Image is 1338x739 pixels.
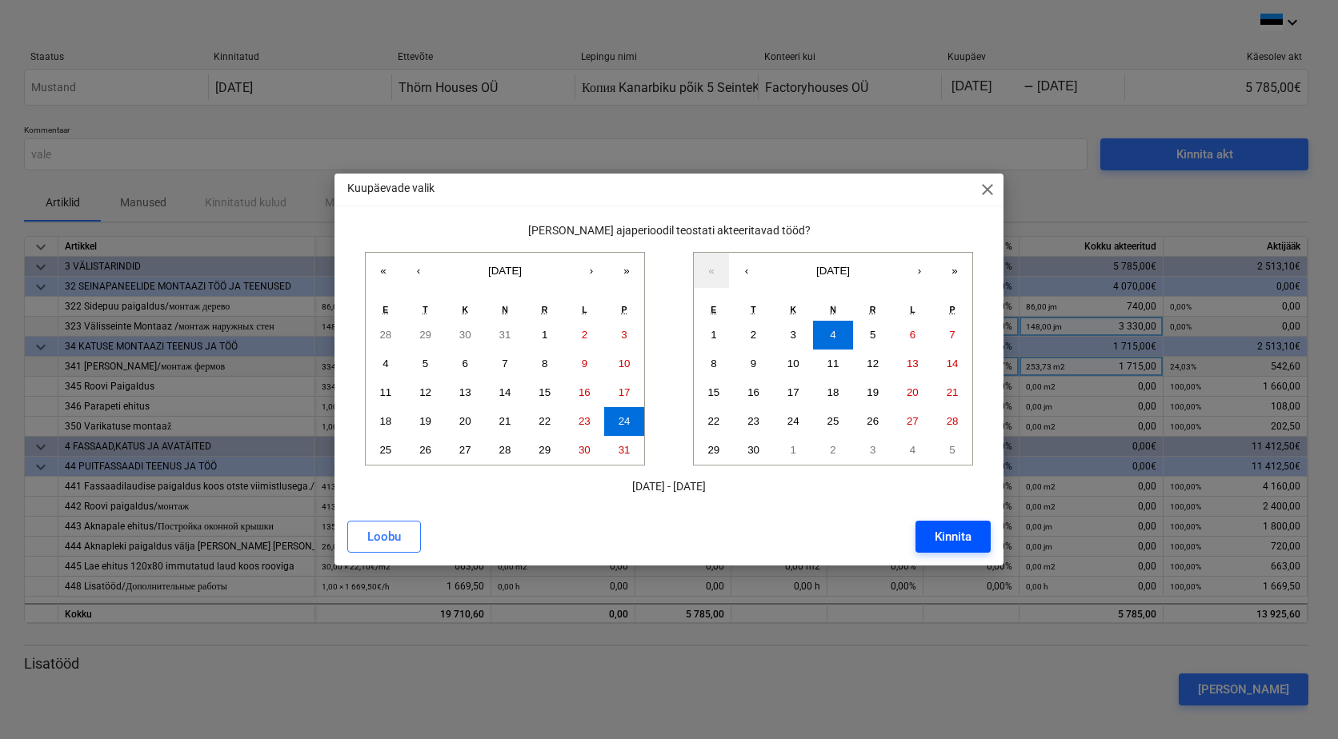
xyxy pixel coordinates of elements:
[853,436,893,465] button: 3. oktoober 2025
[773,321,813,350] button: 3. september 2025
[565,378,605,407] button: 16. august 2025
[423,305,427,314] abbr: teisipäev
[932,436,972,465] button: 5. oktoober 2025
[379,444,391,456] abbr: 25. august 2025
[734,350,774,378] button: 9. september 2025
[947,358,959,369] abbr: 14. september 2025
[893,407,933,436] button: 27. september 2025
[619,444,631,456] abbr: 31. august 2025
[711,358,716,369] abbr: 8. september 2025
[707,415,719,427] abbr: 22. september 2025
[893,350,933,378] button: 13. september 2025
[579,444,591,456] abbr: 30. august 2025
[910,305,915,314] abbr: laupäev
[604,321,644,350] button: 3. august 2025
[366,350,406,378] button: 4. august 2025
[747,386,759,398] abbr: 16. september 2025
[383,358,388,369] abbr: 4. august 2025
[870,305,876,314] abbr: reede
[485,350,525,378] button: 7. august 2025
[565,436,605,465] button: 30. august 2025
[366,436,406,465] button: 25. august 2025
[694,378,734,407] button: 15. september 2025
[565,321,605,350] button: 2. august 2025
[893,321,933,350] button: 6. september 2025
[787,415,799,427] abbr: 24. september 2025
[870,444,875,456] abbr: 3. oktoober 2025
[853,350,893,378] button: 12. september 2025
[910,329,915,341] abbr: 6. september 2025
[485,407,525,436] button: 21. august 2025
[729,253,764,288] button: ‹
[711,329,716,341] abbr: 1. september 2025
[485,378,525,407] button: 14. august 2025
[499,386,511,398] abbr: 14. august 2025
[790,305,796,314] abbr: kolmapäev
[463,358,468,369] abbr: 6. august 2025
[751,358,756,369] abbr: 9. september 2025
[485,436,525,465] button: 28. august 2025
[619,415,631,427] abbr: 24. august 2025
[734,407,774,436] button: 23. september 2025
[947,386,959,398] abbr: 21. september 2025
[619,358,631,369] abbr: 10. august 2025
[609,253,644,288] button: »
[773,407,813,436] button: 24. september 2025
[870,329,875,341] abbr: 5. september 2025
[488,265,522,277] span: [DATE]
[694,407,734,436] button: 22. september 2025
[734,378,774,407] button: 16. september 2025
[419,386,431,398] abbr: 12. august 2025
[459,329,471,341] abbr: 30. juuli 2025
[367,526,401,547] div: Loobu
[949,329,955,341] abbr: 7. september 2025
[379,415,391,427] abbr: 18. august 2025
[734,321,774,350] button: 2. september 2025
[902,253,937,288] button: ›
[574,253,609,288] button: ›
[582,358,587,369] abbr: 9. august 2025
[791,329,796,341] abbr: 3. september 2025
[813,378,853,407] button: 18. september 2025
[853,378,893,407] button: 19. september 2025
[347,478,991,495] p: [DATE] - [DATE]
[950,305,955,314] abbr: pühapäev
[694,436,734,465] button: 29. september 2025
[539,444,551,456] abbr: 29. august 2025
[830,444,835,456] abbr: 2. oktoober 2025
[893,436,933,465] button: 4. oktoober 2025
[406,321,446,350] button: 29. juuli 2025
[937,253,972,288] button: »
[539,415,551,427] abbr: 22. august 2025
[853,407,893,436] button: 26. september 2025
[830,305,836,314] abbr: neljapäev
[485,321,525,350] button: 31. juuli 2025
[502,358,507,369] abbr: 7. august 2025
[525,378,565,407] button: 15. august 2025
[707,444,719,456] abbr: 29. september 2025
[747,444,759,456] abbr: 30. september 2025
[813,350,853,378] button: 11. september 2025
[499,415,511,427] abbr: 21. august 2025
[935,526,971,547] div: Kinnita
[579,386,591,398] abbr: 16. august 2025
[366,378,406,407] button: 11. august 2025
[947,415,959,427] abbr: 28. september 2025
[383,305,388,314] abbr: esmaspäev
[347,521,421,553] button: Loobu
[751,305,755,314] abbr: teisipäev
[915,521,991,553] button: Kinnita
[445,350,485,378] button: 6. august 2025
[978,180,997,199] span: close
[366,253,401,288] button: «
[830,329,835,341] abbr: 4. september 2025
[445,378,485,407] button: 13. august 2025
[347,222,991,239] p: [PERSON_NAME] ajaperioodil teostati akteeritavad tööd?
[347,180,435,197] p: Kuupäevade valik
[694,321,734,350] button: 1. september 2025
[621,329,627,341] abbr: 3. august 2025
[773,436,813,465] button: 1. oktoober 2025
[542,329,547,341] abbr: 1. august 2025
[604,436,644,465] button: 31. august 2025
[867,415,879,427] abbr: 26. september 2025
